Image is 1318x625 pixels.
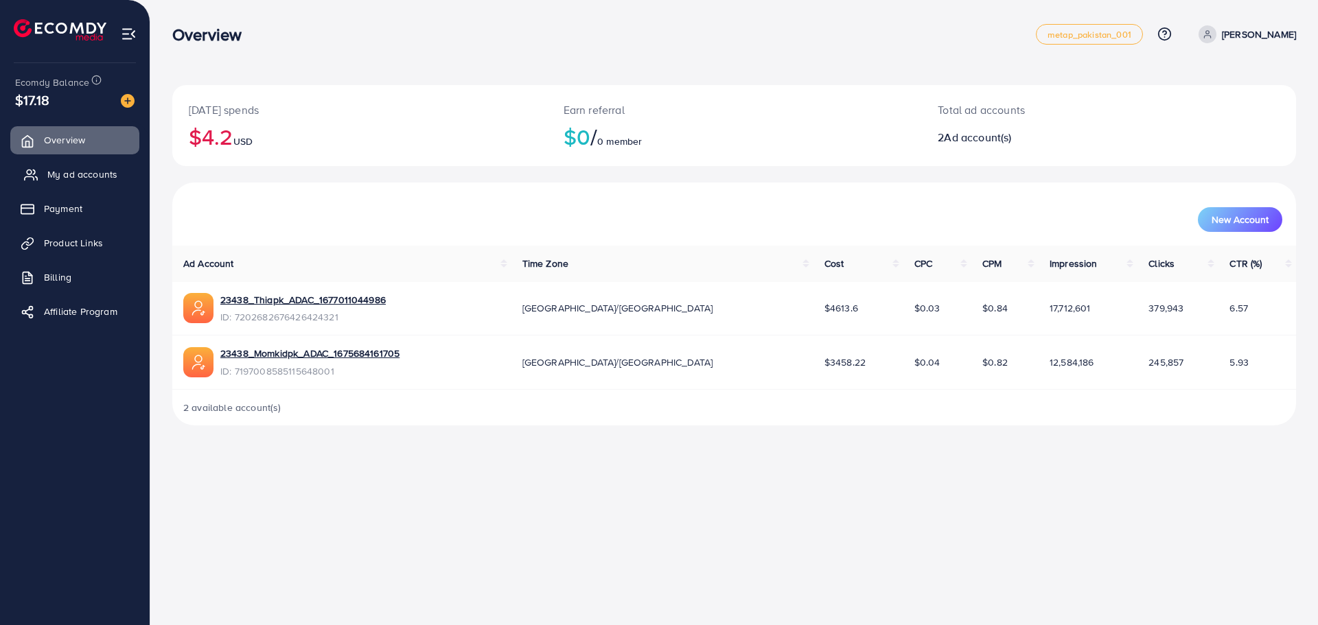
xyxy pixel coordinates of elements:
span: $3458.22 [824,355,866,369]
a: Billing [10,263,139,291]
img: ic-ads-acc.e4c84228.svg [183,293,213,323]
span: 245,857 [1148,355,1183,369]
span: Cost [824,257,844,270]
span: CPM [982,257,1002,270]
img: ic-ads-acc.e4c84228.svg [183,347,213,377]
a: 23438_Thiapk_ADAC_1677011044986 [220,293,386,307]
span: [GEOGRAPHIC_DATA]/[GEOGRAPHIC_DATA] [522,301,713,315]
a: [PERSON_NAME] [1193,25,1296,43]
img: menu [121,26,137,42]
iframe: Chat [1260,563,1308,615]
span: Ecomdy Balance [15,75,89,89]
span: 17,712,601 [1050,301,1091,315]
span: Affiliate Program [44,305,117,318]
a: Product Links [10,229,139,257]
a: My ad accounts [10,161,139,188]
span: New Account [1212,215,1269,224]
h2: $4.2 [189,123,531,150]
span: [GEOGRAPHIC_DATA]/[GEOGRAPHIC_DATA] [522,355,713,369]
span: Billing [44,270,71,284]
a: Overview [10,126,139,154]
span: / [590,121,597,152]
span: $17.18 [15,90,49,110]
p: [DATE] spends [189,102,531,118]
span: Impression [1050,257,1098,270]
a: metap_pakistan_001 [1036,24,1143,45]
p: [PERSON_NAME] [1222,26,1296,43]
h3: Overview [172,25,253,45]
p: Earn referral [564,102,905,118]
span: CPC [914,257,932,270]
span: 5.93 [1229,355,1249,369]
span: $0.84 [982,301,1008,315]
span: 12,584,186 [1050,355,1094,369]
span: $4613.6 [824,301,858,315]
span: 0 member [597,134,642,148]
h2: 2 [938,131,1186,144]
img: logo [14,19,106,40]
span: Payment [44,202,82,215]
a: Affiliate Program [10,298,139,325]
img: image [121,94,135,108]
h2: $0 [564,123,905,150]
span: ID: 7202682676426424321 [220,310,386,324]
span: $0.03 [914,301,940,315]
span: Ad account(s) [944,130,1011,145]
span: 379,943 [1148,301,1183,315]
button: New Account [1198,207,1282,232]
span: Clicks [1148,257,1175,270]
span: Overview [44,133,85,147]
span: 2 available account(s) [183,401,281,414]
span: CTR (%) [1229,257,1262,270]
span: Time Zone [522,257,568,270]
span: metap_pakistan_001 [1048,30,1131,39]
p: Total ad accounts [938,102,1186,118]
span: 6.57 [1229,301,1248,315]
span: ID: 7197008585115648001 [220,364,400,378]
span: Product Links [44,236,103,250]
a: Payment [10,195,139,222]
span: $0.04 [914,355,940,369]
a: 23438_Momkidpk_ADAC_1675684161705 [220,346,400,360]
span: My ad accounts [47,167,117,181]
span: USD [233,134,253,148]
span: Ad Account [183,257,234,270]
span: $0.82 [982,355,1008,369]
